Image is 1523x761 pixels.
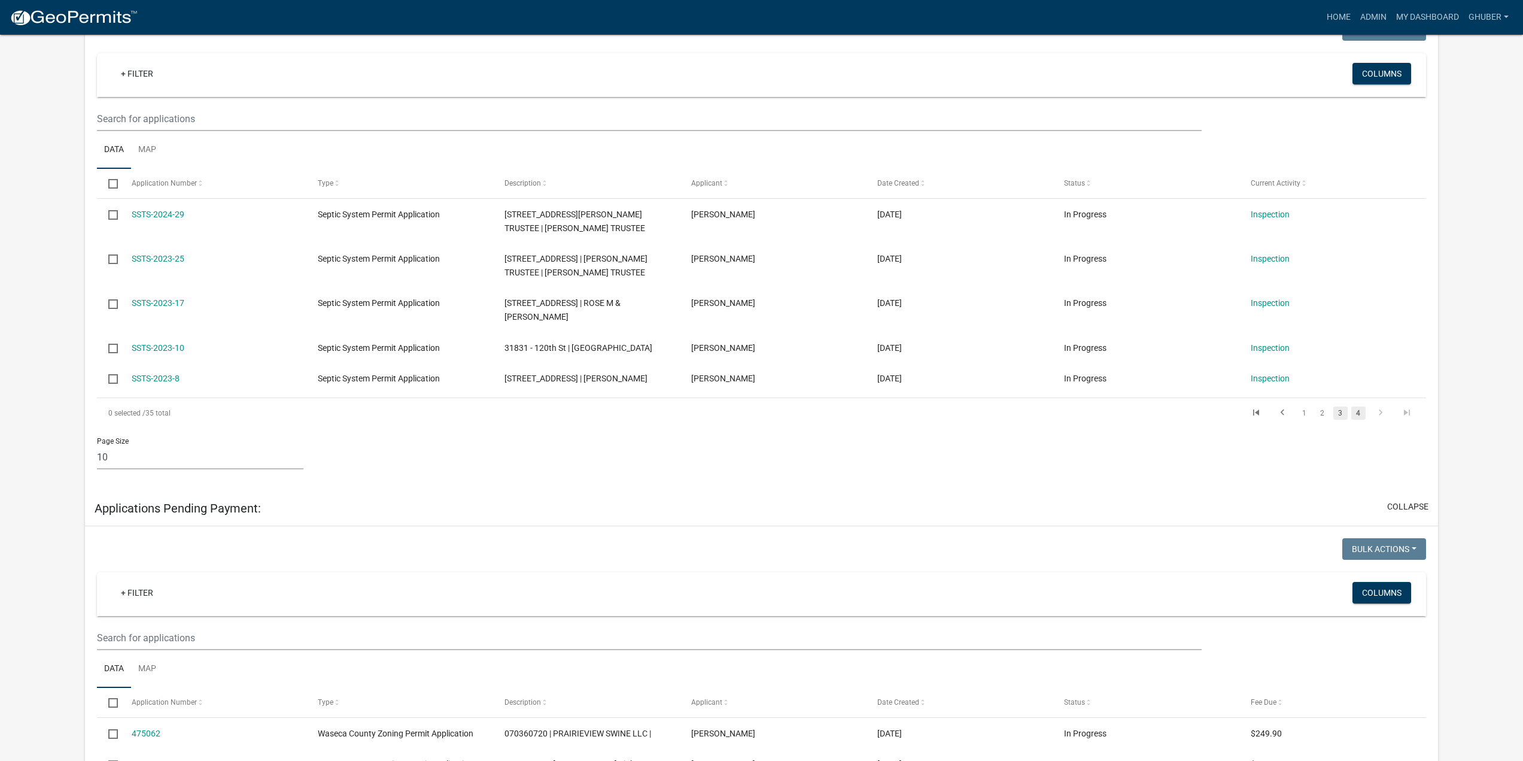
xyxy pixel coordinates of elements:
span: $249.90 [1251,729,1282,738]
span: Septic System Permit Application [318,210,440,219]
datatable-header-cell: Date Created [866,169,1053,198]
span: Fee Due [1251,698,1276,707]
datatable-header-cell: Select [97,688,120,717]
a: go to previous page [1271,407,1294,420]
span: 41542 CO LINE RD W | LINDSAY R WOLFF [504,374,647,383]
a: + Filter [111,63,163,84]
span: Lindsay [691,374,755,383]
span: In Progress [1064,343,1106,353]
li: page 1 [1296,403,1314,423]
datatable-header-cell: Current Activity [1239,169,1426,198]
span: 11/09/2023 [877,254,902,263]
span: Current Activity [1251,179,1300,187]
div: collapse [85,7,1438,491]
datatable-header-cell: Description [493,688,680,717]
span: Septic System Permit Application [318,298,440,308]
li: page 4 [1349,403,1367,423]
span: Waseca County Zoning Permit Application [318,729,473,738]
span: 09/08/2025 [877,729,902,738]
span: Travis Routh [691,254,755,263]
input: Search for applications [97,107,1201,131]
span: Type [318,179,333,187]
span: Type [318,698,333,707]
li: page 2 [1314,403,1332,423]
datatable-header-cell: Status [1053,688,1239,717]
span: Septic System Permit Application [318,343,440,353]
a: SSTS-2023-17 [132,298,184,308]
datatable-header-cell: Fee Due [1239,688,1426,717]
datatable-header-cell: Select [97,169,120,198]
span: Christine Schue [691,210,755,219]
a: Map [131,131,163,169]
span: 04/29/2024 [877,210,902,219]
span: Brian Zabel [691,729,755,738]
span: 09/29/2023 [877,298,902,308]
span: 0 selected / [108,409,145,417]
span: 9490 205TH AVE | LISA M ROUTH TRUSTEE | TRAVIS M ROUTH TRUSTEE [504,254,647,277]
span: Date Created [877,698,919,707]
span: Date Created [877,179,919,187]
a: Inspection [1251,254,1290,263]
a: 1 [1297,407,1312,420]
datatable-header-cell: Description [493,169,680,198]
span: Shelley Hyatt [691,343,755,353]
a: SSTS-2024-29 [132,210,184,219]
a: + Filter [111,582,163,604]
datatable-header-cell: Type [306,688,493,717]
a: Admin [1355,6,1391,29]
button: Columns [1352,63,1411,84]
a: 3 [1333,407,1348,420]
a: go to first page [1245,407,1267,420]
a: SSTS-2023-8 [132,374,180,383]
span: 31831 - 120th St | WASECA COUNTY [504,343,652,353]
span: In Progress [1064,298,1106,308]
a: SSTS-2023-10 [132,343,184,353]
span: In Progress [1064,374,1106,383]
span: In Progress [1064,210,1106,219]
datatable-header-cell: Application Number [120,688,307,717]
button: Bulk Actions [1342,538,1426,560]
span: In Progress [1064,729,1106,738]
span: David Kruse [691,298,755,308]
span: 09/14/2023 [877,343,902,353]
a: GHuber [1464,6,1513,29]
span: Status [1064,179,1085,187]
a: 475062 [132,729,160,738]
span: Application Number [132,698,197,707]
button: Columns [1352,582,1411,604]
datatable-header-cell: Type [306,169,493,198]
a: Data [97,131,131,169]
a: Inspection [1251,343,1290,353]
a: Inspection [1251,298,1290,308]
li: page 3 [1332,403,1349,423]
span: 09/10/2023 [877,374,902,383]
datatable-header-cell: Date Created [866,688,1053,717]
a: go to next page [1369,407,1392,420]
span: Applicant [691,179,722,187]
span: Septic System Permit Application [318,374,440,383]
a: My Dashboard [1391,6,1464,29]
a: 2 [1315,407,1330,420]
span: Septic System Permit Application [318,254,440,263]
span: 070360720 | PRAIRIEVIEW SWINE LLC | [504,729,651,738]
span: Status [1064,698,1085,707]
span: Description [504,698,541,707]
span: Description [504,179,541,187]
span: 24638 120TH ST | TROY SCHUE TRUSTEE | CHRISTINE L SCHUE TRUSTEE [504,210,645,233]
a: Inspection [1251,374,1290,383]
div: 35 total [97,398,624,428]
input: Search for applications [97,626,1201,650]
datatable-header-cell: Status [1053,169,1239,198]
button: collapse [1387,501,1428,513]
span: Application Number [132,179,197,187]
datatable-header-cell: Application Number [120,169,307,198]
a: Home [1322,6,1355,29]
a: Inspection [1251,210,1290,219]
a: 4 [1351,407,1366,420]
a: Data [97,650,131,689]
span: Applicant [691,698,722,707]
datatable-header-cell: Applicant [680,688,867,717]
span: 32249 30TH ST | ROSE M & DAVID HAROLD KRUSE [504,298,621,322]
datatable-header-cell: Applicant [680,169,867,198]
a: go to last page [1396,407,1418,420]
